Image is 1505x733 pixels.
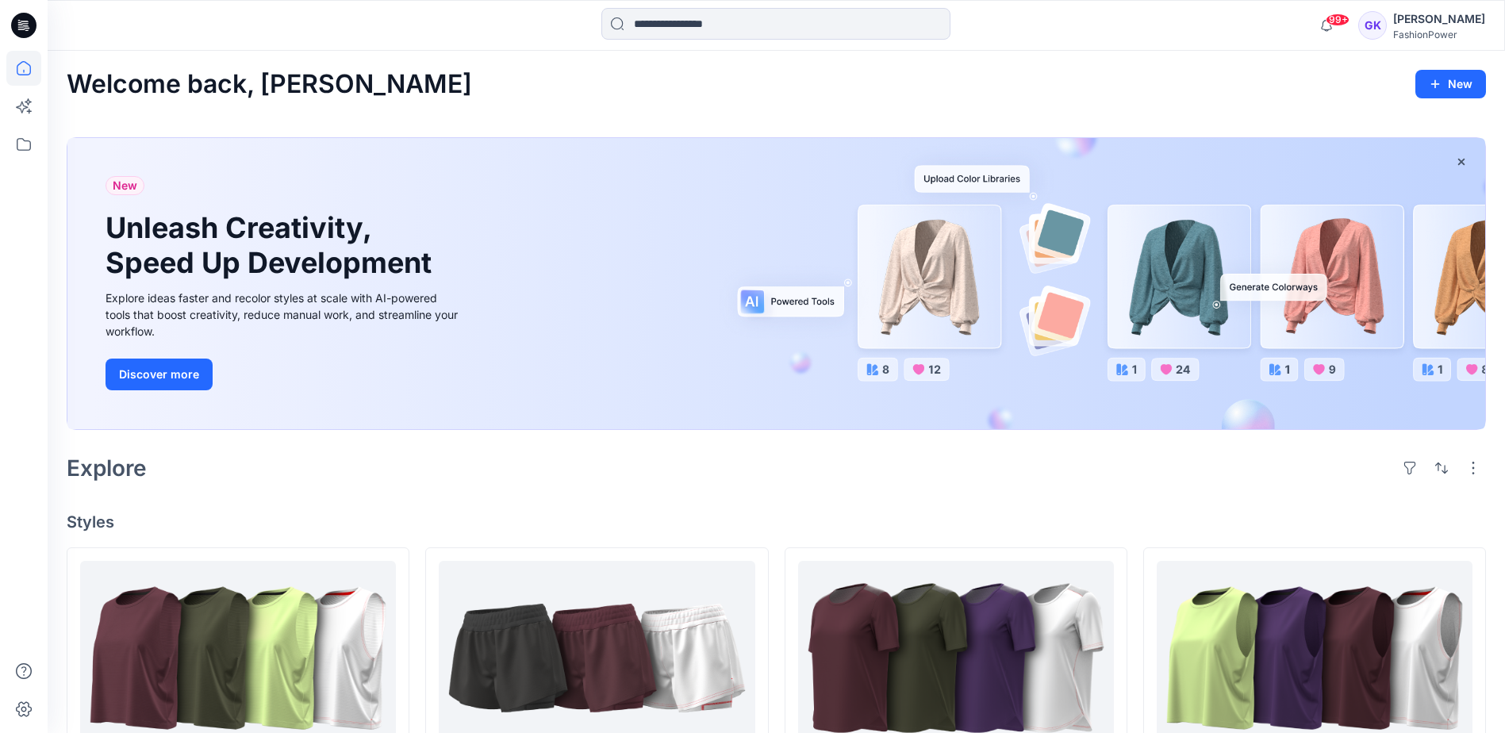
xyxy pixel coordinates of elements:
div: Explore ideas faster and recolor styles at scale with AI-powered tools that boost creativity, red... [106,290,463,340]
h1: Unleash Creativity, Speed Up Development [106,211,439,279]
div: GK [1358,11,1387,40]
span: 99+ [1326,13,1350,26]
a: Discover more [106,359,463,390]
span: New [113,176,137,195]
button: New [1415,70,1486,98]
h2: Welcome back, [PERSON_NAME] [67,70,472,99]
div: FashionPower [1393,29,1485,40]
h2: Explore [67,455,147,481]
div: [PERSON_NAME] [1393,10,1485,29]
button: Discover more [106,359,213,390]
h4: Styles [67,512,1486,532]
